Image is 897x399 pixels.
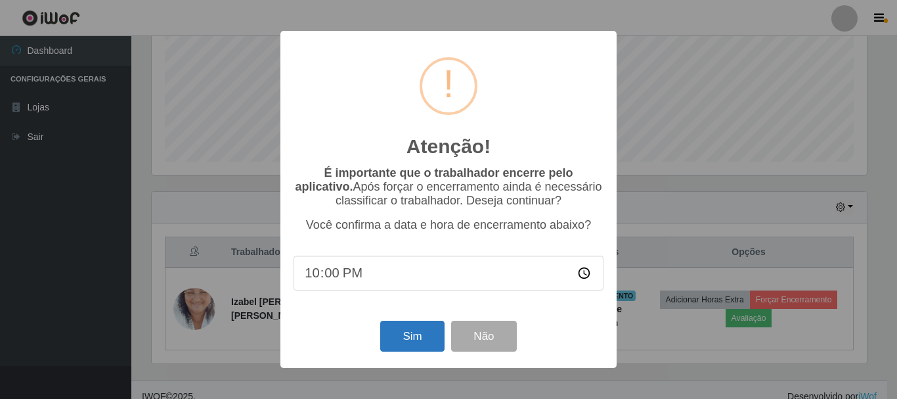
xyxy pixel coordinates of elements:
b: É importante que o trabalhador encerre pelo aplicativo. [295,166,573,193]
p: Após forçar o encerramento ainda é necessário classificar o trabalhador. Deseja continuar? [294,166,603,208]
p: Você confirma a data e hora de encerramento abaixo? [294,218,603,232]
h2: Atenção! [406,135,491,158]
button: Não [451,321,516,352]
button: Sim [380,321,444,352]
